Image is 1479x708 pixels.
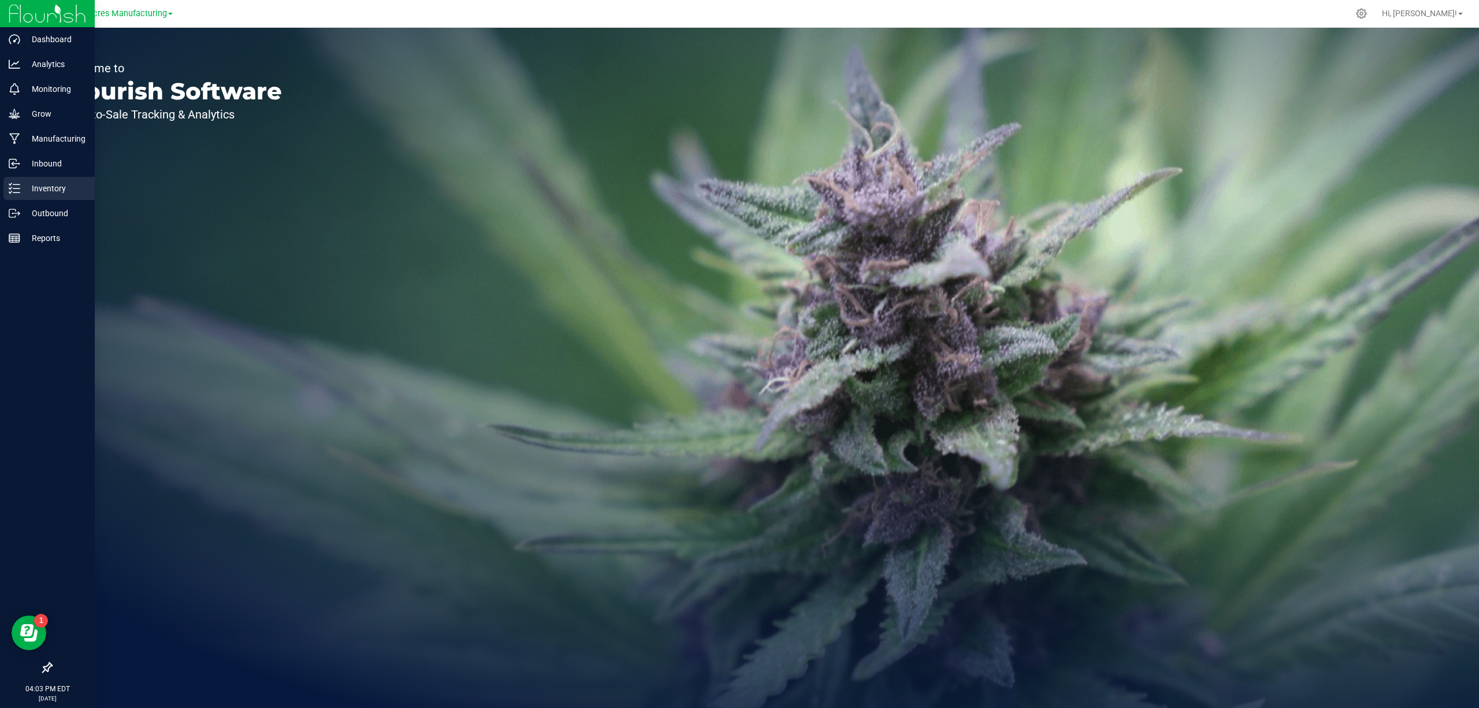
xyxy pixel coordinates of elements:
[9,158,20,169] inline-svg: Inbound
[1382,9,1457,18] span: Hi, [PERSON_NAME]!
[34,614,48,628] iframe: Resource center unread badge
[5,684,90,694] p: 04:03 PM EDT
[12,616,46,650] iframe: Resource center
[20,231,90,245] p: Reports
[9,183,20,194] inline-svg: Inventory
[9,58,20,70] inline-svg: Analytics
[20,206,90,220] p: Outbound
[20,107,90,121] p: Grow
[20,157,90,170] p: Inbound
[63,9,167,18] span: Green Acres Manufacturing
[9,232,20,244] inline-svg: Reports
[20,82,90,96] p: Monitoring
[9,108,20,120] inline-svg: Grow
[20,132,90,146] p: Manufacturing
[9,133,20,144] inline-svg: Manufacturing
[20,57,90,71] p: Analytics
[5,694,90,703] p: [DATE]
[62,62,282,74] p: Welcome to
[62,80,282,103] p: Flourish Software
[62,109,282,120] p: Seed-to-Sale Tracking & Analytics
[20,32,90,46] p: Dashboard
[1354,8,1369,19] div: Manage settings
[9,207,20,219] inline-svg: Outbound
[9,34,20,45] inline-svg: Dashboard
[20,181,90,195] p: Inventory
[9,83,20,95] inline-svg: Monitoring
